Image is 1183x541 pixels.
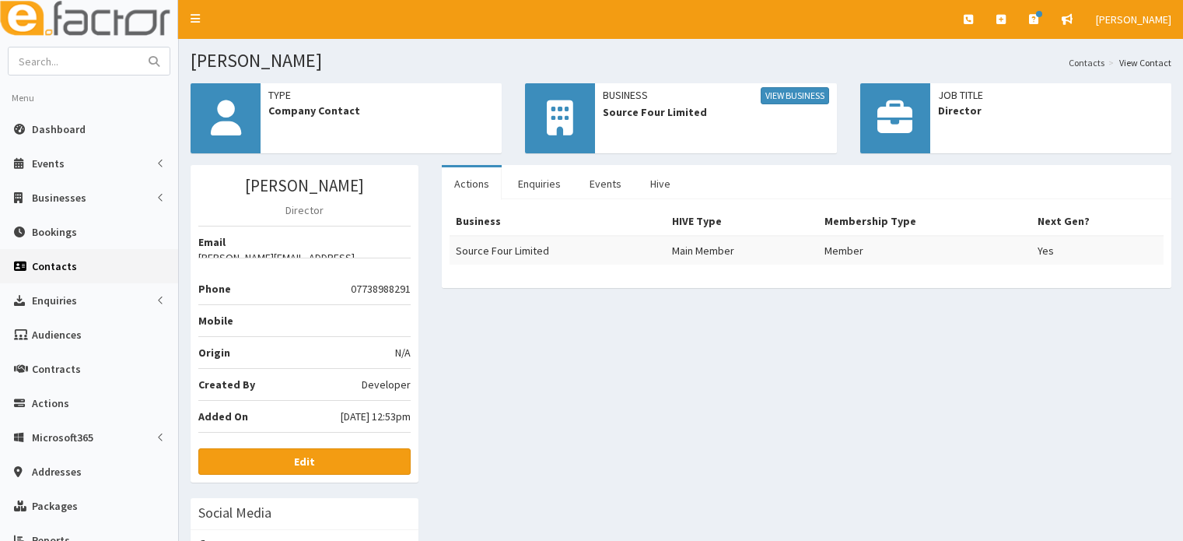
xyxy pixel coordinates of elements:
[666,207,818,236] th: HIVE Type
[294,455,315,469] b: Edit
[938,87,1164,103] span: Job Title
[603,104,828,120] span: Source Four Limited
[32,328,82,342] span: Audiences
[442,167,502,200] a: Actions
[198,506,271,520] h3: Social Media
[198,314,233,328] b: Mobile
[351,281,411,297] span: 07738988291
[32,122,86,136] span: Dashboard
[32,259,77,273] span: Contacts
[666,236,818,265] td: Main Member
[1096,12,1171,26] span: [PERSON_NAME]
[603,87,828,104] span: Business
[198,202,411,218] p: Director
[1031,236,1164,265] td: Yes
[268,87,494,103] span: Type
[32,293,77,307] span: Enquiries
[341,409,411,424] span: [DATE] 12:53pm
[1104,56,1171,69] li: View Contact
[268,103,494,118] span: Company Contact
[198,378,255,392] b: Created By
[198,346,230,360] b: Origin
[450,207,666,236] th: Business
[32,191,86,205] span: Businesses
[1069,56,1104,69] a: Contacts
[191,51,1171,71] h1: [PERSON_NAME]
[32,396,69,410] span: Actions
[32,430,93,444] span: Microsoft365
[1031,207,1164,236] th: Next Gen?
[506,167,573,200] a: Enquiries
[938,103,1164,118] span: Director
[32,362,81,376] span: Contracts
[198,235,226,249] b: Email
[198,177,411,195] h3: [PERSON_NAME]
[32,499,78,513] span: Packages
[577,167,634,200] a: Events
[32,225,77,239] span: Bookings
[362,377,411,392] span: Developer
[818,207,1031,236] th: Membership Type
[818,236,1031,265] td: Member
[198,250,411,281] span: [PERSON_NAME][EMAIL_ADDRESS][DOMAIN_NAME]
[32,465,82,479] span: Addresses
[450,236,666,265] td: Source Four Limited
[198,409,248,423] b: Added On
[32,156,65,170] span: Events
[9,47,139,75] input: Search...
[198,448,411,475] a: Edit
[198,282,231,296] b: Phone
[638,167,683,200] a: Hive
[395,345,411,360] span: N/A
[761,87,829,104] a: View Business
